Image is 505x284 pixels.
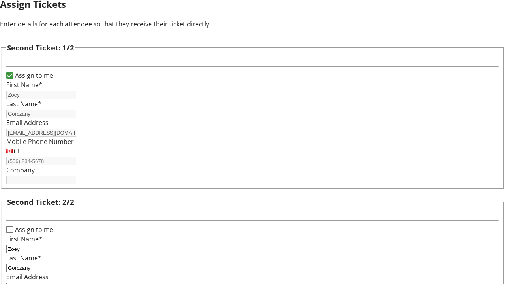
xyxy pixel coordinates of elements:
h3: Second Ticket: 1/2 [7,42,74,53]
label: Email Address [6,273,49,281]
label: First Name* [6,80,42,89]
label: Assign to me [13,225,53,234]
label: Email Address [6,118,49,127]
h3: Second Ticket: 2/2 [7,196,74,207]
label: Assign to me [13,71,53,80]
label: Mobile Phone Number [6,137,74,146]
label: Last Name* [6,254,41,262]
label: Last Name* [6,99,41,108]
label: Company [6,166,35,174]
input: (506) 234-5678 [6,157,76,165]
label: First Name* [6,235,42,243]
